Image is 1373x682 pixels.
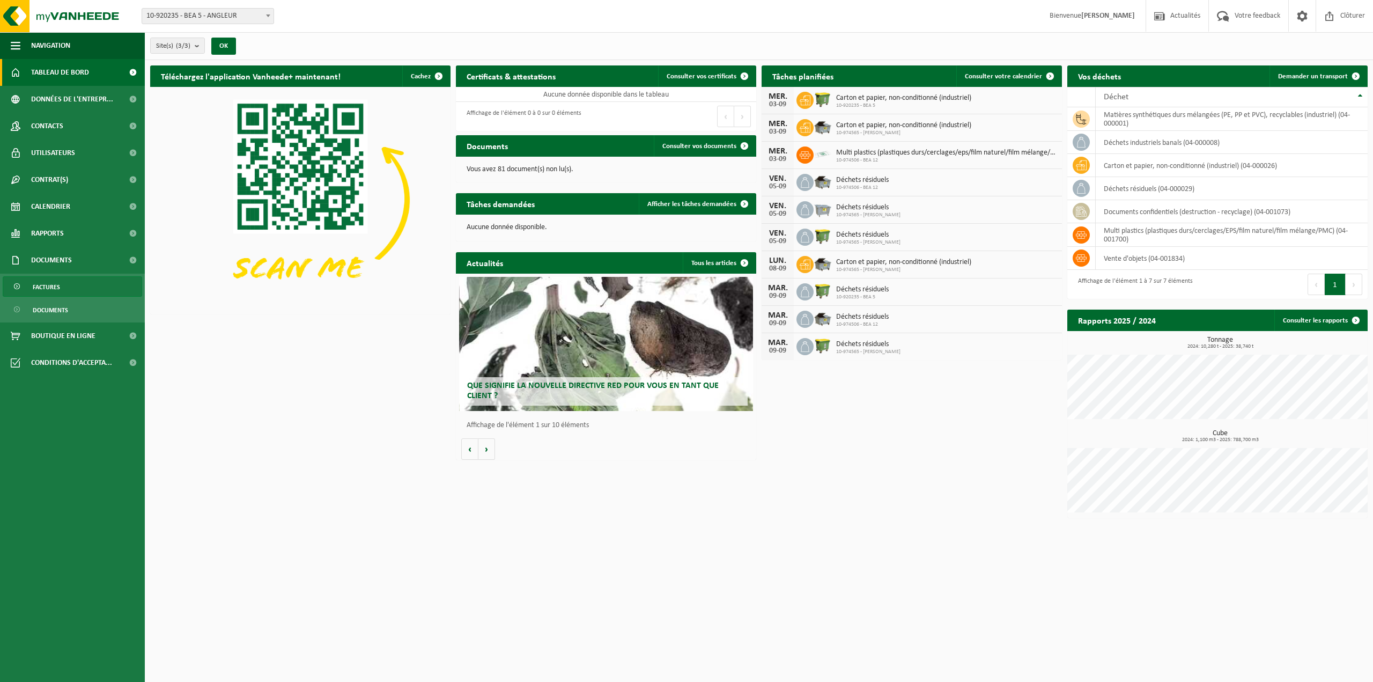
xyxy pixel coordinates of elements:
[767,147,788,156] div: MER.
[402,65,449,87] button: Cachez
[31,247,72,274] span: Documents
[478,438,495,460] button: Volgende
[836,157,1057,164] span: 10-974506 - BEA 12
[767,156,788,163] div: 03-09
[1067,310,1167,331] h2: Rapports 2025 / 2024
[1096,154,1368,177] td: carton et papier, non-conditionné (industriel) (04-000026)
[767,210,788,218] div: 05-09
[150,65,351,86] h2: Téléchargez l'application Vanheede+ maintenant!
[1073,344,1368,349] span: 2024: 10,280 t - 2025: 38,740 t
[31,349,112,376] span: Conditions d'accepta...
[667,73,736,80] span: Consulter vos certificats
[814,172,832,190] img: WB-5000-GAL-GY-01
[459,277,754,411] a: Que signifie la nouvelle directive RED pour vous en tant que client ?
[814,336,832,355] img: WB-1100-HPE-GN-50
[717,106,734,127] button: Previous
[767,284,788,292] div: MAR.
[683,252,755,274] a: Tous les articles
[31,113,63,140] span: Contacts
[836,239,900,246] span: 10-974565 - [PERSON_NAME]
[1096,247,1368,270] td: vente d'objets (04-001834)
[767,183,788,190] div: 05-09
[31,86,113,113] span: Données de l'entrepr...
[836,212,900,218] span: 10-974565 - [PERSON_NAME]
[1073,273,1193,296] div: Affichage de l'élément 1 à 7 sur 7 éléments
[31,32,70,59] span: Navigation
[211,38,236,55] button: OK
[767,229,788,238] div: VEN.
[31,166,68,193] span: Contrat(s)
[814,227,832,245] img: WB-1100-HPE-GN-50
[1096,223,1368,247] td: multi plastics (plastiques durs/cerclages/EPS/film naturel/film mélange/PMC) (04-001700)
[836,349,900,355] span: 10-974565 - [PERSON_NAME]
[467,382,719,400] span: Que signifie la nouvelle directive RED pour vous en tant que client ?
[767,101,788,108] div: 03-09
[647,201,736,208] span: Afficher les tâches demandées
[836,203,900,212] span: Déchets résiduels
[456,193,545,214] h2: Tâches demandées
[467,224,745,231] p: Aucune donnée disponible.
[814,254,832,273] img: WB-5000-GAL-GY-01
[1073,336,1368,349] h3: Tonnage
[814,282,832,300] img: WB-1100-HPE-GN-50
[836,294,889,300] span: 10-920235 - BEA 5
[33,277,60,297] span: Factures
[1081,12,1135,20] strong: [PERSON_NAME]
[639,193,755,215] a: Afficher les tâches demandées
[836,149,1057,157] span: Multi plastics (plastiques durs/cerclages/eps/film naturel/film mélange/pmc)
[31,220,64,247] span: Rapports
[767,202,788,210] div: VEN.
[3,276,142,297] a: Factures
[662,143,736,150] span: Consulter vos documents
[767,320,788,327] div: 09-09
[767,292,788,300] div: 09-09
[836,102,971,109] span: 10-920235 - BEA 5
[814,309,832,327] img: WB-5000-GAL-GY-01
[411,73,431,80] span: Cachez
[965,73,1042,80] span: Consulter votre calendrier
[33,300,68,320] span: Documents
[1308,274,1325,295] button: Previous
[1096,177,1368,200] td: déchets résiduels (04-000029)
[767,120,788,128] div: MER.
[456,87,756,102] td: Aucune donnée disponible dans le tableau
[836,176,889,185] span: Déchets résiduels
[767,339,788,347] div: MAR.
[1346,274,1362,295] button: Next
[814,118,832,136] img: WB-5000-GAL-GY-01
[836,231,900,239] span: Déchets résiduels
[654,135,755,157] a: Consulter vos documents
[176,42,190,49] count: (3/3)
[150,38,205,54] button: Site(s)(3/3)
[142,8,274,24] span: 10-920235 - BEA 5 - ANGLEUR
[814,200,832,218] img: WB-2500-GAL-GY-01
[767,256,788,265] div: LUN.
[1096,200,1368,223] td: documents confidentiels (destruction - recyclage) (04-001073)
[1274,310,1367,331] a: Consulter les rapports
[1096,131,1368,154] td: déchets industriels banals (04-000008)
[658,65,755,87] a: Consulter vos certificats
[836,94,971,102] span: Carton et papier, non-conditionné (industriel)
[31,59,89,86] span: Tableau de bord
[1073,437,1368,443] span: 2024: 1,100 m3 - 2025: 788,700 m3
[31,322,95,349] span: Boutique en ligne
[1096,107,1368,131] td: matières synthétiques durs mélangées (PE, PP et PVC), recyclables (industriel) (04-000001)
[734,106,751,127] button: Next
[467,422,751,429] p: Affichage de l'élément 1 sur 10 éléments
[767,128,788,136] div: 03-09
[836,121,971,130] span: Carton et papier, non-conditionné (industriel)
[456,135,519,156] h2: Documents
[31,193,70,220] span: Calendrier
[1067,65,1132,86] h2: Vos déchets
[762,65,844,86] h2: Tâches planifiées
[467,166,745,173] p: Vous avez 81 document(s) non lu(s).
[156,38,190,54] span: Site(s)
[456,65,566,86] h2: Certificats & attestations
[836,258,971,267] span: Carton et papier, non-conditionné (industriel)
[461,438,478,460] button: Vorige
[836,313,889,321] span: Déchets résiduels
[814,145,832,163] img: LP-SK-00500-LPE-16
[767,265,788,273] div: 08-09
[3,299,142,320] a: Documents
[767,238,788,245] div: 05-09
